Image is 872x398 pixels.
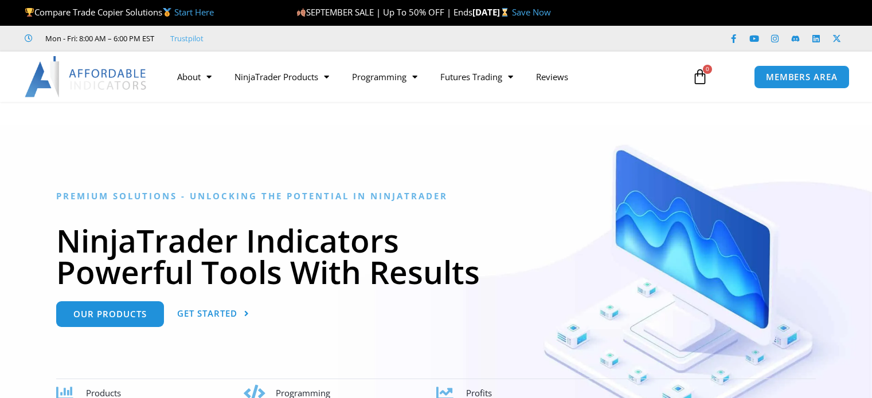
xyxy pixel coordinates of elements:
[174,6,214,18] a: Start Here
[166,64,681,90] nav: Menu
[472,6,512,18] strong: [DATE]
[766,73,838,81] span: MEMBERS AREA
[25,56,148,97] img: LogoAI | Affordable Indicators – NinjaTrader
[525,64,580,90] a: Reviews
[166,64,223,90] a: About
[177,301,249,327] a: Get Started
[341,64,429,90] a: Programming
[500,8,509,17] img: ⌛
[512,6,551,18] a: Save Now
[675,60,725,93] a: 0
[42,31,154,45] span: Mon - Fri: 8:00 AM – 6:00 PM EST
[56,301,164,327] a: Our Products
[73,310,147,318] span: Our Products
[56,191,816,202] h6: Premium Solutions - Unlocking the Potential in NinjaTrader
[163,8,171,17] img: 🥇
[703,65,712,74] span: 0
[177,309,237,318] span: Get Started
[296,6,472,18] span: SEPTEMBER SALE | Up To 50% OFF | Ends
[25,8,34,17] img: 🏆
[297,8,306,17] img: 🍂
[223,64,341,90] a: NinjaTrader Products
[170,31,204,45] a: Trustpilot
[25,6,214,18] span: Compare Trade Copier Solutions
[754,65,850,89] a: MEMBERS AREA
[429,64,525,90] a: Futures Trading
[56,224,816,287] h1: NinjaTrader Indicators Powerful Tools With Results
